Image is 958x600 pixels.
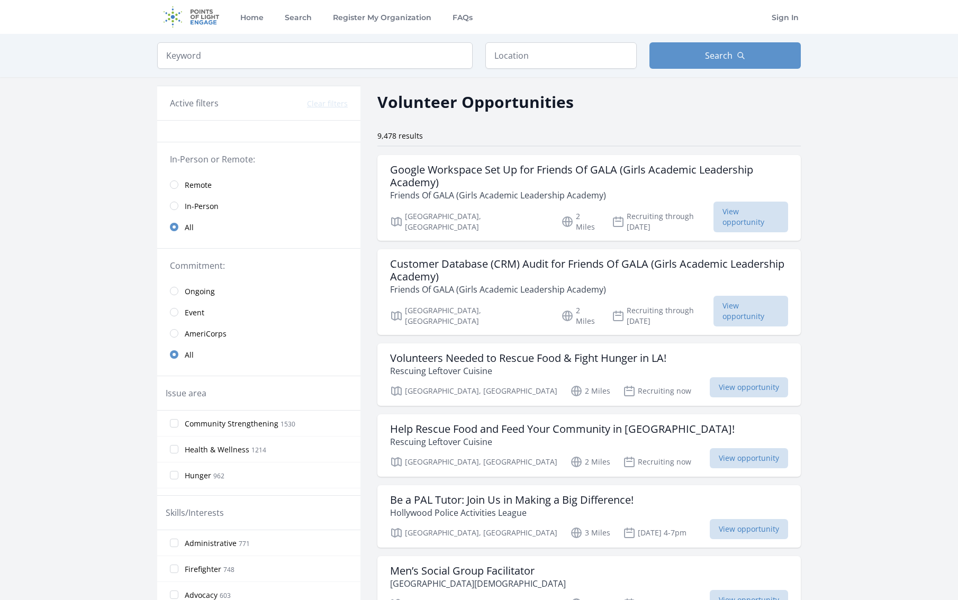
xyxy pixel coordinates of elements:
[390,258,788,283] h3: Customer Database (CRM) Audit for Friends Of GALA (Girls Academic Leadership Academy)
[170,419,178,428] input: Community Strengthening 1530
[239,539,250,548] span: 771
[213,471,224,480] span: 962
[390,305,548,326] p: [GEOGRAPHIC_DATA], [GEOGRAPHIC_DATA]
[185,564,221,575] span: Firefighter
[170,471,178,479] input: Hunger 962
[185,180,212,190] span: Remote
[390,526,557,539] p: [GEOGRAPHIC_DATA], [GEOGRAPHIC_DATA]
[220,591,231,600] span: 603
[166,506,224,519] legend: Skills/Interests
[390,211,548,232] p: [GEOGRAPHIC_DATA], [GEOGRAPHIC_DATA]
[390,506,634,519] p: Hollywood Police Activities League
[390,423,735,435] h3: Help Rescue Food and Feed Your Community in [GEOGRAPHIC_DATA]!
[377,131,423,141] span: 9,478 results
[390,435,735,448] p: Rescuing Leftover Cuisine
[170,153,348,166] legend: In-Person or Remote:
[185,419,278,429] span: Community Strengthening
[390,385,557,397] p: [GEOGRAPHIC_DATA], [GEOGRAPHIC_DATA]
[307,98,348,109] button: Clear filters
[157,195,360,216] a: In-Person
[623,456,691,468] p: Recruiting now
[185,307,204,318] span: Event
[185,538,237,549] span: Administrative
[390,365,666,377] p: Rescuing Leftover Cuisine
[185,444,249,455] span: Health & Wellness
[390,163,788,189] h3: Google Workspace Set Up for Friends Of GALA (Girls Academic Leadership Academy)
[570,385,610,397] p: 2 Miles
[377,485,801,548] a: Be a PAL Tutor: Join Us in Making a Big Difference! Hollywood Police Activities League [GEOGRAPHI...
[612,211,714,232] p: Recruiting through [DATE]
[623,526,686,539] p: [DATE] 4-7pm
[710,377,788,397] span: View opportunity
[185,222,194,233] span: All
[377,343,801,406] a: Volunteers Needed to Rescue Food & Fight Hunger in LA! Rescuing Leftover Cuisine [GEOGRAPHIC_DATA...
[390,565,566,577] h3: Men’s Social Group Facilitator
[713,202,788,232] span: View opportunity
[157,280,360,302] a: Ongoing
[251,446,266,454] span: 1214
[390,283,788,296] p: Friends Of GALA (Girls Academic Leadership Academy)
[166,387,206,399] legend: Issue area
[157,344,360,365] a: All
[705,49,733,62] span: Search
[570,456,610,468] p: 2 Miles
[185,329,227,339] span: AmeriCorps
[170,97,219,110] h3: Active filters
[170,590,178,599] input: Advocacy 603
[157,42,473,69] input: Keyword
[157,174,360,195] a: Remote
[485,42,637,69] input: Location
[170,259,348,272] legend: Commitment:
[185,201,219,212] span: In-Person
[390,494,634,506] h3: Be a PAL Tutor: Join Us in Making a Big Difference!
[612,305,714,326] p: Recruiting through [DATE]
[649,42,801,69] button: Search
[377,155,801,241] a: Google Workspace Set Up for Friends Of GALA (Girls Academic Leadership Academy) Friends Of GALA (...
[170,445,178,453] input: Health & Wellness 1214
[157,302,360,323] a: Event
[561,211,599,232] p: 2 Miles
[390,189,788,202] p: Friends Of GALA (Girls Academic Leadership Academy)
[570,526,610,539] p: 3 Miles
[281,420,295,429] span: 1530
[170,565,178,573] input: Firefighter 748
[623,385,691,397] p: Recruiting now
[223,565,234,574] span: 748
[390,352,666,365] h3: Volunteers Needed to Rescue Food & Fight Hunger in LA!
[157,216,360,238] a: All
[561,305,599,326] p: 2 Miles
[377,249,801,335] a: Customer Database (CRM) Audit for Friends Of GALA (Girls Academic Leadership Academy) Friends Of ...
[377,414,801,477] a: Help Rescue Food and Feed Your Community in [GEOGRAPHIC_DATA]! Rescuing Leftover Cuisine [GEOGRAP...
[157,323,360,344] a: AmeriCorps
[390,577,566,590] p: [GEOGRAPHIC_DATA][DEMOGRAPHIC_DATA]
[185,350,194,360] span: All
[170,539,178,547] input: Administrative 771
[185,470,211,481] span: Hunger
[185,286,215,297] span: Ongoing
[713,296,788,326] span: View opportunity
[710,519,788,539] span: View opportunity
[710,448,788,468] span: View opportunity
[390,456,557,468] p: [GEOGRAPHIC_DATA], [GEOGRAPHIC_DATA]
[377,90,574,114] h2: Volunteer Opportunities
